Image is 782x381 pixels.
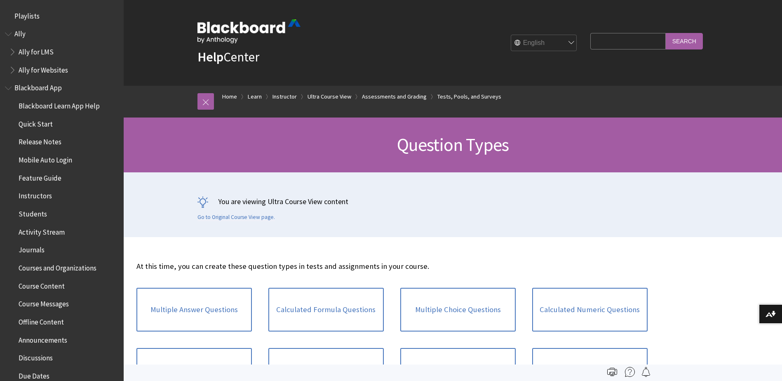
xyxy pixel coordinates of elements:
span: Mobile Auto Login [19,153,72,164]
img: Print [607,367,617,377]
span: Blackboard App [14,81,62,92]
a: Go to Original Course View page. [197,214,275,221]
span: Question Types [397,133,509,156]
img: Follow this page [641,367,651,377]
span: Discussions [19,351,53,362]
a: Tests, Pools, and Surveys [437,92,501,102]
span: Students [19,207,47,218]
span: Announcements [19,333,67,344]
a: Assessments and Grading [362,92,427,102]
a: HelpCenter [197,49,259,65]
span: Instructors [19,189,52,200]
a: Calculated Formula Questions [268,288,384,332]
a: Home [222,92,237,102]
span: Course Content [19,279,65,290]
a: Calculated Numeric Questions [532,288,648,332]
a: Learn [248,92,262,102]
strong: Help [197,49,223,65]
span: Ally for Websites [19,63,68,74]
img: More help [625,367,635,377]
img: Blackboard by Anthology [197,19,301,43]
a: Multiple Choice Questions [400,288,516,332]
a: Ultra Course View [308,92,351,102]
select: Site Language Selector [511,35,577,52]
nav: Book outline for Anthology Ally Help [5,27,119,77]
input: Search [666,33,703,49]
span: Ally for LMS [19,45,54,56]
span: Ally [14,27,26,38]
a: Instructor [272,92,297,102]
span: Course Messages [19,297,69,308]
span: Release Notes [19,135,61,146]
span: Blackboard Learn App Help [19,99,100,110]
p: You are viewing Ultra Course View content [197,196,709,207]
span: Activity Stream [19,225,65,236]
span: Quick Start [19,117,53,128]
span: Feature Guide [19,171,61,182]
span: Courses and Organizations [19,261,96,272]
span: Playlists [14,9,40,20]
p: At this time, you can create these question types in tests and assignments in your course. [136,261,648,272]
a: Multiple Answer Questions [136,288,252,332]
span: Journals [19,243,45,254]
nav: Book outline for Playlists [5,9,119,23]
span: Offline Content [19,315,64,326]
span: Due Dates [19,369,49,380]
